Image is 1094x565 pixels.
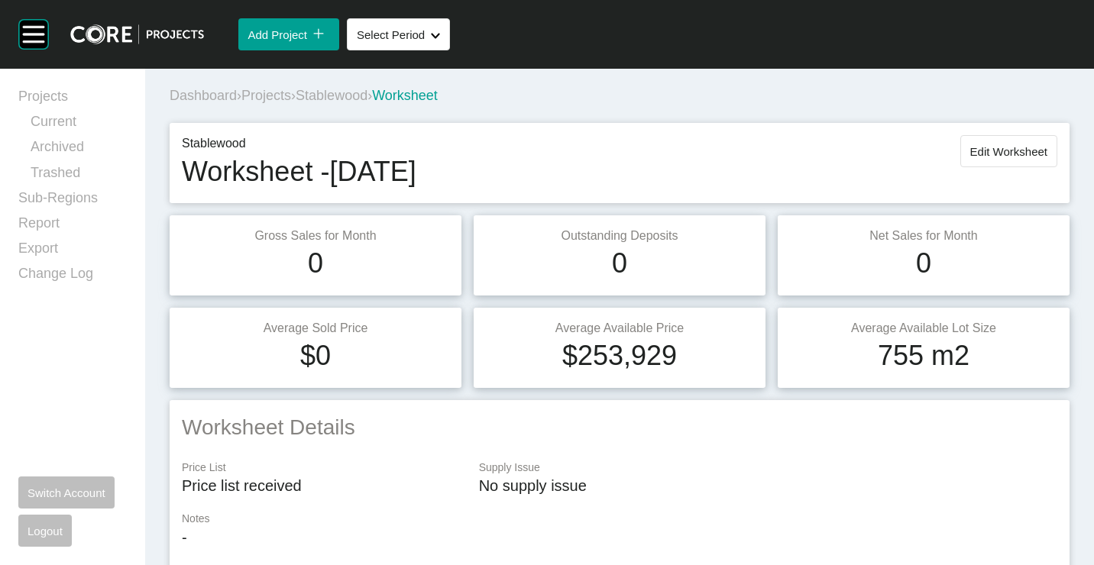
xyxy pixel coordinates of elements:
h1: 755 m2 [878,337,969,375]
button: Select Period [347,18,450,50]
span: Select Period [357,28,425,41]
button: Logout [18,515,72,547]
span: Worksheet [372,88,438,103]
p: Price List [182,460,464,476]
h1: Worksheet - [DATE] [182,153,416,191]
a: Dashboard [170,88,237,103]
p: Average Sold Price [182,320,449,337]
span: Edit Worksheet [970,145,1047,158]
a: Change Log [18,264,127,289]
h2: Worksheet Details [182,412,1057,442]
p: Average Available Lot Size [790,320,1057,337]
button: Switch Account [18,476,115,508]
a: Archived [31,137,127,163]
span: Switch Account [28,486,105,499]
p: Net Sales for Month [790,228,1057,244]
span: Add Project [248,28,307,41]
span: › [291,88,296,103]
p: - [182,527,1057,548]
h1: 0 [308,244,323,282]
span: › [237,88,241,103]
img: core-logo-dark.3138cae2.png [70,24,204,44]
h1: $253,929 [562,337,677,375]
p: Gross Sales for Month [182,228,449,244]
a: Sub-Regions [18,189,127,214]
p: Stablewood [182,135,416,152]
p: Outstanding Deposits [486,228,753,244]
a: Trashed [31,163,127,189]
p: Supply Issue [479,460,1057,476]
a: Report [18,214,127,239]
p: Average Available Price [486,320,753,337]
a: Projects [241,88,291,103]
h1: $0 [300,337,331,375]
a: Current [31,112,127,137]
h1: 0 [916,244,931,282]
a: Projects [18,87,127,112]
button: Add Project [238,18,339,50]
p: No supply issue [479,475,1057,496]
a: Export [18,239,127,264]
span: › [367,88,372,103]
button: Edit Worksheet [960,135,1057,167]
p: Price list received [182,475,464,496]
span: Logout [28,525,63,538]
p: Notes [182,512,1057,527]
a: Stablewood [296,88,367,103]
h1: 0 [612,244,627,282]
